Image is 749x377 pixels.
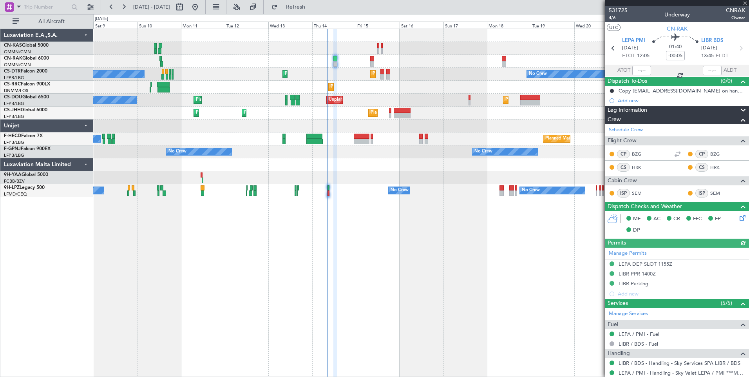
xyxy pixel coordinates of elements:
[637,52,649,60] span: 12:05
[4,185,20,190] span: 9H-LPZ
[4,82,21,87] span: CS-RRC
[373,68,496,80] div: Planned Maint [GEOGRAPHIC_DATA] ([GEOGRAPHIC_DATA])
[695,163,708,172] div: CS
[356,22,400,29] div: Fri 15
[529,68,547,80] div: No Crew
[4,185,45,190] a: 9H-LPZLegacy 500
[721,299,732,307] span: (5/5)
[522,185,540,196] div: No Crew
[4,147,51,151] a: F-GPNJFalcon 900EX
[673,215,680,223] span: CR
[285,68,325,80] div: Planned Maint Sofia
[312,22,356,29] div: Thu 14
[505,94,629,106] div: Planned Maint [GEOGRAPHIC_DATA] ([GEOGRAPHIC_DATA])
[4,75,24,81] a: LFPB/LBG
[608,77,647,86] span: Dispatch To-Dos
[20,19,83,24] span: All Aircraft
[609,6,628,14] span: 531725
[608,349,630,358] span: Handling
[669,43,682,51] span: 01:40
[617,150,630,158] div: CP
[168,146,186,158] div: No Crew
[710,164,728,171] a: HRK
[726,6,745,14] span: CNRAK
[607,24,621,31] button: UTC
[4,172,22,177] span: 9H-YAA
[701,44,717,52] span: [DATE]
[4,140,24,145] a: LFPB/LBG
[4,152,24,158] a: LFPB/LBG
[4,134,43,138] a: F-HECDFalcon 7X
[371,107,494,119] div: Planned Maint [GEOGRAPHIC_DATA] ([GEOGRAPHIC_DATA])
[268,22,312,29] div: Wed 13
[268,1,315,13] button: Refresh
[24,1,69,13] input: Trip Number
[632,150,649,158] a: BZG
[94,22,137,29] div: Sat 9
[715,215,721,223] span: FP
[710,190,728,197] a: SEM
[391,185,409,196] div: No Crew
[196,94,319,106] div: Planned Maint [GEOGRAPHIC_DATA] ([GEOGRAPHIC_DATA])
[4,69,21,74] span: CS-DTR
[609,14,628,21] span: 4/6
[724,67,736,74] span: ALDT
[619,360,740,366] a: LIBR / BDS - Handling - Sky Services SPA LIBR / BDS
[617,163,630,172] div: CS
[4,95,49,100] a: CS-DOUGlobal 6500
[701,37,723,45] span: LIBR BDS
[4,43,49,48] a: CN-KASGlobal 5000
[633,227,640,234] span: DP
[4,172,48,177] a: 9H-YAAGlobal 5000
[609,310,648,318] a: Manage Services
[608,299,628,308] span: Services
[617,67,630,74] span: ATOT
[633,215,640,223] span: MF
[608,115,621,124] span: Crew
[279,4,312,10] span: Refresh
[4,178,25,184] a: FCBB/BZV
[622,37,645,45] span: LEPA PMI
[726,14,745,21] span: Owner
[4,88,28,94] a: DNMM/LOS
[474,146,492,158] div: No Crew
[608,320,618,329] span: Fuel
[617,189,630,198] div: ISP
[664,11,690,19] div: Underway
[95,16,108,22] div: [DATE]
[4,108,21,112] span: CS-JHH
[4,62,31,68] a: GMMN/CMN
[137,22,181,29] div: Sun 10
[331,81,412,93] div: Planned Maint Lagos ([PERSON_NAME])
[701,52,714,60] span: 13:45
[545,133,669,145] div: Planned Maint [GEOGRAPHIC_DATA] ([GEOGRAPHIC_DATA])
[622,52,635,60] span: ETOT
[4,82,50,87] a: CS-RRCFalcon 900LX
[4,101,24,107] a: LFPB/LBG
[608,202,682,211] span: Dispatch Checks and Weather
[4,108,47,112] a: CS-JHHGlobal 6000
[487,22,531,29] div: Mon 18
[632,190,649,197] a: SEM
[4,49,31,55] a: GMMN/CMN
[619,331,659,337] a: LEPA / PMI - Fuel
[133,4,170,11] span: [DATE] - [DATE]
[4,43,22,48] span: CN-KAS
[400,22,443,29] div: Sat 16
[619,341,658,347] a: LIBR / BDS - Fuel
[716,52,728,60] span: ELDT
[329,94,458,106] div: Unplanned Maint [GEOGRAPHIC_DATA] ([GEOGRAPHIC_DATA])
[653,215,660,223] span: AC
[443,22,487,29] div: Sun 17
[4,56,22,61] span: CN-RAK
[608,136,637,145] span: Flight Crew
[608,176,637,185] span: Cabin Crew
[632,164,649,171] a: HRK
[608,106,647,115] span: Leg Information
[619,87,745,94] div: Copy [EMAIL_ADDRESS][DOMAIN_NAME] on handling requests
[622,44,638,52] span: [DATE]
[721,77,732,85] span: (0/0)
[667,25,687,33] span: CN-RAK
[4,134,21,138] span: F-HECD
[618,97,745,104] div: Add new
